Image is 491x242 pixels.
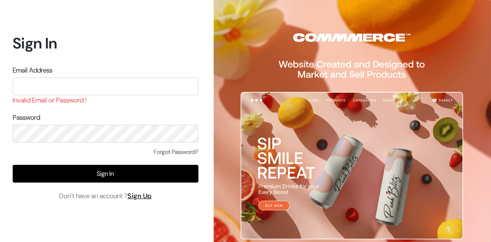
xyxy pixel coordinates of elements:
label: Password [13,113,40,123]
button: Sign In [13,165,198,183]
a: Forgot Password? [154,148,198,156]
a: Sign Up [127,191,152,200]
h1: Sign In [13,34,198,52]
span: Don’t have an account ? [59,191,152,201]
label: Email Address [13,65,52,75]
label: Invalid Email or Password ! [13,95,87,105]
